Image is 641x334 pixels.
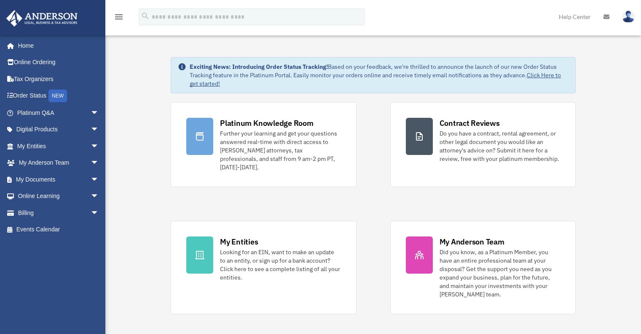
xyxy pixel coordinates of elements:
span: arrow_drop_down [91,155,107,172]
div: Contract Reviews [440,118,500,128]
a: Home [6,37,107,54]
div: Further your learning and get your questions answered real-time with direct access to [PERSON_NAM... [220,129,341,171]
a: My Documentsarrow_drop_down [6,171,112,188]
a: Online Ordering [6,54,112,71]
a: Platinum Q&Aarrow_drop_down [6,104,112,121]
a: Tax Organizers [6,71,112,87]
span: arrow_drop_down [91,121,107,138]
a: Contract Reviews Do you have a contract, rental agreement, or other legal document you would like... [390,102,576,187]
div: My Anderson Team [440,236,504,247]
a: Billingarrow_drop_down [6,204,112,221]
div: My Entities [220,236,258,247]
span: arrow_drop_down [91,171,107,188]
a: Events Calendar [6,221,112,238]
strong: Exciting News: Introducing Order Status Tracking! [190,63,328,71]
i: menu [114,12,124,22]
span: arrow_drop_down [91,204,107,222]
a: Platinum Knowledge Room Further your learning and get your questions answered real-time with dire... [171,102,356,187]
div: Platinum Knowledge Room [220,118,314,128]
div: Based on your feedback, we're thrilled to announce the launch of our new Order Status Tracking fe... [190,62,569,88]
div: Do you have a contract, rental agreement, or other legal document you would like an attorney's ad... [440,129,560,163]
div: Looking for an EIN, want to make an update to an entity, or sign up for a bank account? Click her... [220,248,341,282]
a: Click Here to get started! [190,71,561,87]
span: arrow_drop_down [91,138,107,155]
img: Anderson Advisors Platinum Portal [4,10,80,27]
a: My Anderson Team Did you know, as a Platinum Member, you have an entire professional team at your... [390,221,576,314]
img: User Pic [622,11,635,23]
a: My Entitiesarrow_drop_down [6,138,112,155]
a: My Anderson Teamarrow_drop_down [6,155,112,171]
a: Order StatusNEW [6,87,112,105]
div: NEW [48,90,67,102]
span: arrow_drop_down [91,104,107,122]
a: menu [114,15,124,22]
span: arrow_drop_down [91,188,107,205]
div: Did you know, as a Platinum Member, you have an entire professional team at your disposal? Get th... [440,248,560,299]
a: Digital Productsarrow_drop_down [6,121,112,138]
a: My Entities Looking for an EIN, want to make an update to an entity, or sign up for a bank accoun... [171,221,356,314]
a: Online Learningarrow_drop_down [6,188,112,205]
i: search [141,11,150,21]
